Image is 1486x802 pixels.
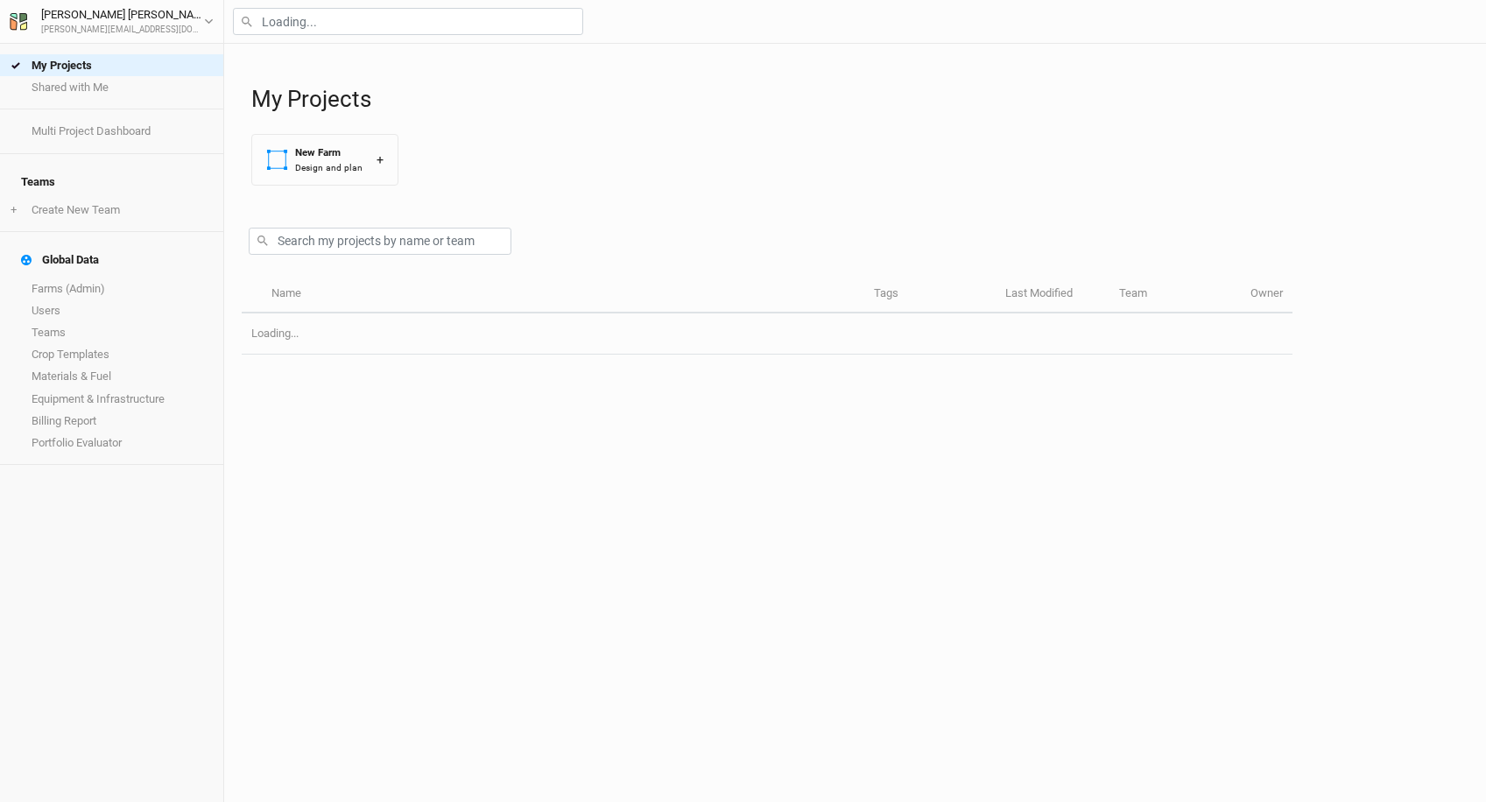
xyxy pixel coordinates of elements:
[295,145,363,160] div: New Farm
[242,313,1292,355] td: Loading...
[41,24,204,37] div: [PERSON_NAME][EMAIL_ADDRESS][DOMAIN_NAME]
[261,276,863,313] th: Name
[41,6,204,24] div: [PERSON_NAME] [PERSON_NAME]
[251,86,1468,113] h1: My Projects
[864,276,996,313] th: Tags
[9,5,215,37] button: [PERSON_NAME] [PERSON_NAME][PERSON_NAME][EMAIL_ADDRESS][DOMAIN_NAME]
[996,276,1109,313] th: Last Modified
[251,134,398,186] button: New FarmDesign and plan+
[11,165,213,200] h4: Teams
[11,203,17,217] span: +
[249,228,511,255] input: Search my projects by name or team
[233,8,583,35] input: Loading...
[21,253,99,267] div: Global Data
[295,161,363,174] div: Design and plan
[1109,276,1241,313] th: Team
[377,151,384,169] div: +
[1241,276,1292,313] th: Owner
